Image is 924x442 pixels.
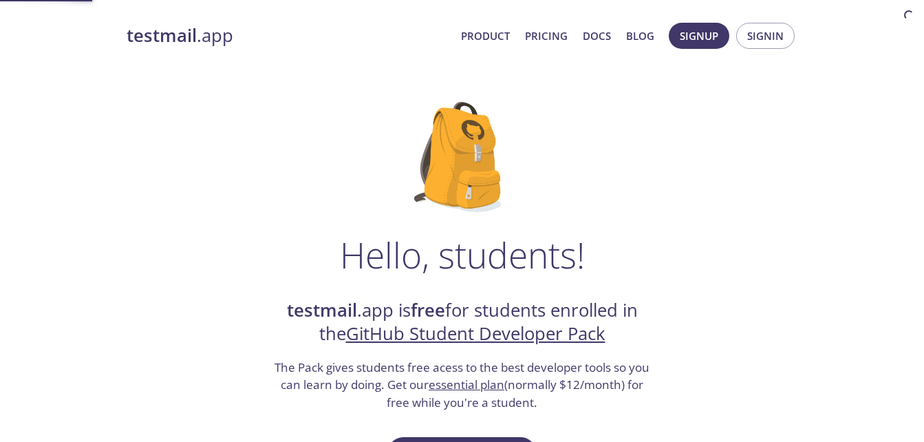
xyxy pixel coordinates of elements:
h2: .app is for students enrolled in the [273,299,652,346]
button: Signup [669,23,729,49]
strong: testmail [127,23,197,48]
span: Signup [680,27,718,45]
a: testmail.app [127,24,450,48]
strong: testmail [287,298,357,322]
h3: The Pack gives students free acess to the best developer tools so you can learn by doing. Get our... [273,359,652,412]
a: GitHub Student Developer Pack [346,322,605,346]
a: essential plan [429,377,504,392]
span: Signin [747,27,784,45]
strong: free [411,298,445,322]
button: Signin [736,23,795,49]
a: Pricing [525,27,568,45]
h1: Hello, students! [340,234,585,275]
a: Docs [583,27,611,45]
a: Product [461,27,510,45]
a: Blog [626,27,654,45]
img: github-student-backpack.png [414,102,510,212]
